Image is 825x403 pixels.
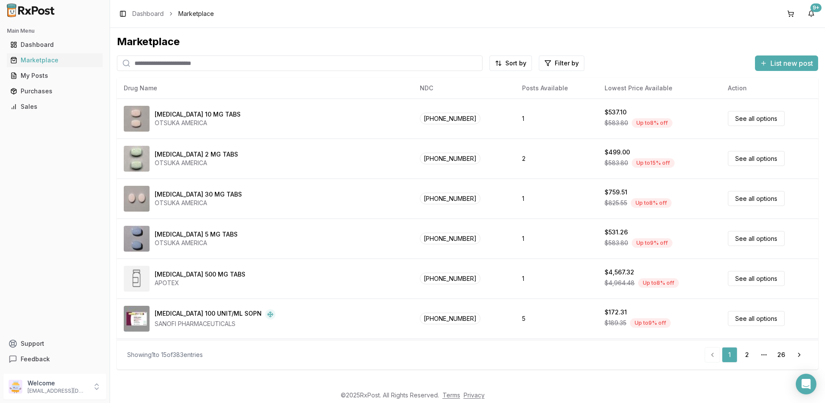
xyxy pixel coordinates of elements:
[505,59,526,68] span: Sort by
[632,118,672,128] div: Up to 8 % off
[7,83,103,99] a: Purchases
[721,78,818,98] th: Action
[124,226,150,252] img: Abilify 5 MG TABS
[739,347,755,363] a: 2
[155,110,241,119] div: [MEDICAL_DATA] 10 MG TABS
[515,178,597,218] td: 1
[420,273,480,284] span: [PHONE_NUMBER]
[515,218,597,258] td: 1
[413,78,515,98] th: NDC
[155,119,241,127] div: OTSUKA AMERICA
[155,230,238,239] div: [MEDICAL_DATA] 5 MG TABS
[598,78,721,98] th: Lowest Price Available
[10,87,99,95] div: Purchases
[117,78,413,98] th: Drug Name
[3,351,106,367] button: Feedback
[605,199,627,207] span: $825.55
[810,3,822,12] div: 9+
[124,266,150,292] img: Abiraterone Acetate 500 MG TABS
[728,111,785,126] a: See all options
[3,53,106,67] button: Marketplace
[605,279,635,287] span: $4,964.48
[722,347,737,363] a: 1
[515,258,597,298] td: 1
[7,28,103,34] h2: Main Menu
[3,336,106,351] button: Support
[770,58,813,68] span: List new post
[9,380,22,394] img: User avatar
[155,150,238,159] div: [MEDICAL_DATA] 2 MG TABS
[3,38,106,52] button: Dashboard
[804,7,818,21] button: 9+
[27,388,87,394] p: [EMAIL_ADDRESS][DOMAIN_NAME]
[796,374,816,394] div: Open Intercom Messenger
[420,233,480,244] span: [PHONE_NUMBER]
[728,191,785,206] a: See all options
[755,60,818,68] a: List new post
[124,146,150,172] img: Abilify 2 MG TABS
[791,347,808,363] a: Go to next page
[515,298,597,338] td: 5
[155,239,238,247] div: OTSUKA AMERICA
[155,309,262,320] div: [MEDICAL_DATA] 100 UNIT/ML SOPN
[705,347,808,363] nav: pagination
[605,108,626,117] div: $537.10
[3,69,106,83] button: My Posts
[605,119,628,127] span: $583.80
[728,271,785,286] a: See all options
[605,148,630,157] div: $499.00
[605,228,628,237] div: $531.26
[638,278,679,288] div: Up to 8 % off
[124,306,150,332] img: Admelog SoloStar 100 UNIT/ML SOPN
[605,188,627,197] div: $759.51
[631,198,672,208] div: Up to 8 % off
[605,308,627,317] div: $172.31
[10,102,99,111] div: Sales
[155,320,275,328] div: SANOFI PHARMACEUTICALS
[155,279,245,287] div: APOTEX
[155,270,245,279] div: [MEDICAL_DATA] 500 MG TABS
[605,159,628,167] span: $583.80
[3,84,106,98] button: Purchases
[515,338,597,378] td: 4
[515,138,597,178] td: 2
[443,391,460,399] a: Terms
[7,99,103,114] a: Sales
[515,78,597,98] th: Posts Available
[630,318,671,328] div: Up to 9 % off
[124,186,150,212] img: Abilify 30 MG TABS
[728,151,785,166] a: See all options
[539,55,584,71] button: Filter by
[420,313,480,324] span: [PHONE_NUMBER]
[420,113,480,124] span: [PHONE_NUMBER]
[132,9,214,18] nav: breadcrumb
[755,55,818,71] button: List new post
[605,239,628,247] span: $583.80
[728,311,785,326] a: See all options
[489,55,532,71] button: Sort by
[10,71,99,80] div: My Posts
[7,37,103,52] a: Dashboard
[178,9,214,18] span: Marketplace
[3,3,58,17] img: RxPost Logo
[515,98,597,138] td: 1
[155,159,238,167] div: OTSUKA AMERICA
[605,319,626,327] span: $189.35
[155,190,242,199] div: [MEDICAL_DATA] 30 MG TABS
[420,153,480,164] span: [PHONE_NUMBER]
[10,56,99,65] div: Marketplace
[555,59,579,68] span: Filter by
[632,158,675,168] div: Up to 15 % off
[632,238,672,248] div: Up to 9 % off
[21,355,50,363] span: Feedback
[464,391,485,399] a: Privacy
[420,193,480,204] span: [PHONE_NUMBER]
[155,199,242,207] div: OTSUKA AMERICA
[117,35,818,49] div: Marketplace
[7,68,103,83] a: My Posts
[605,268,634,277] div: $4,567.32
[773,347,789,363] a: 26
[27,379,87,388] p: Welcome
[7,52,103,68] a: Marketplace
[10,40,99,49] div: Dashboard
